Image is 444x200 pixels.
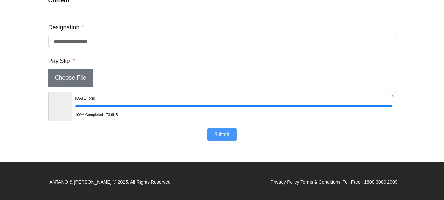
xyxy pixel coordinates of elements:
[270,177,397,186] p: | | Toll Free : 1800 3000 2909
[300,179,340,185] a: Terms & Conditions
[390,93,395,99] span: ×
[270,179,299,185] a: Privacy Policy
[49,177,171,186] p: ANTANO & [PERSON_NAME] © 2025. All Rights Reserved
[207,128,236,141] button: Submit
[75,109,103,121] span: 100% Completed
[48,55,75,67] label: Pay Slip
[48,21,84,33] label: Designation
[48,35,396,48] input: Designation
[75,92,392,104] div: [DATE].png
[106,109,118,121] div: 73.9KB
[48,69,93,87] span: Choose File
